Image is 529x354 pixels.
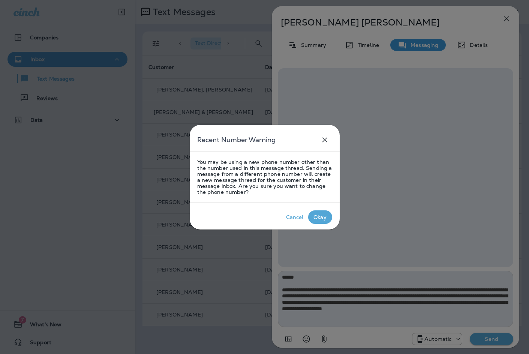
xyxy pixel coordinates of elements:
h5: Recent Number Warning [197,134,276,146]
button: Okay [308,210,332,224]
div: Okay [313,214,327,220]
div: Cancel [286,214,304,220]
button: close [317,132,332,147]
button: Cancel [282,210,308,224]
p: You may be using a new phone number other than the number used in this message thread. Sending a ... [197,159,332,195]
